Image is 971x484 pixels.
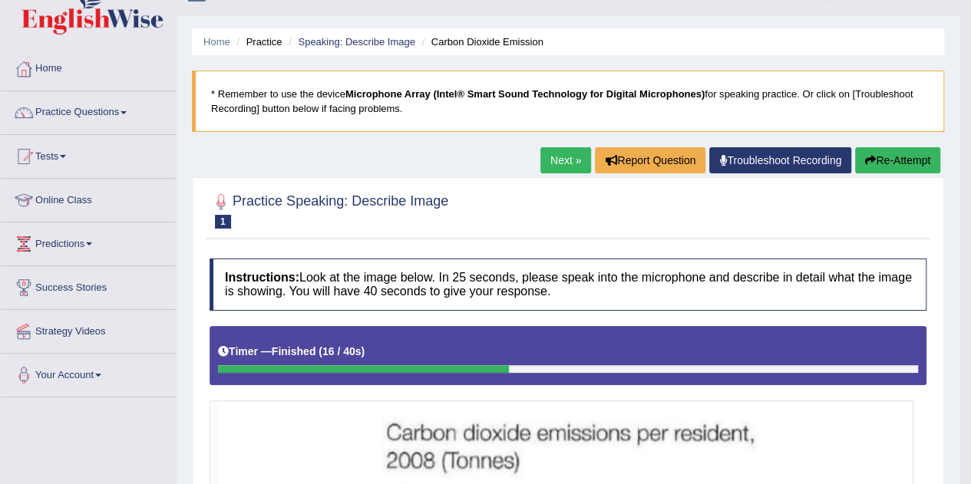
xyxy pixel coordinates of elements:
[1,310,176,348] a: Strategy Videos
[1,222,176,261] a: Predictions
[192,71,944,132] blockquote: * Remember to use the device for speaking practice. Or click on [Troubleshoot Recording] button b...
[855,147,940,173] button: Re-Attempt
[203,36,230,48] a: Home
[210,258,926,310] h4: Look at the image below. In 25 seconds, please speak into the microphone and describe in detail w...
[540,147,591,173] a: Next »
[298,36,414,48] a: Speaking: Describe Image
[322,345,362,357] b: 16 / 40s
[1,91,176,130] a: Practice Questions
[1,48,176,86] a: Home
[319,345,322,357] b: (
[1,354,176,392] a: Your Account
[225,271,299,284] b: Instructions:
[345,88,705,100] b: Microphone Array (Intel® Smart Sound Technology for Digital Microphones)
[215,215,231,229] span: 1
[233,35,282,49] li: Practice
[418,35,543,49] li: Carbon Dioxide Emission
[1,179,176,217] a: Online Class
[272,345,316,357] b: Finished
[595,147,705,173] button: Report Question
[1,266,176,305] a: Success Stories
[1,135,176,173] a: Tests
[218,346,365,357] h5: Timer —
[362,345,365,357] b: )
[210,190,448,229] h2: Practice Speaking: Describe Image
[709,147,851,173] a: Troubleshoot Recording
